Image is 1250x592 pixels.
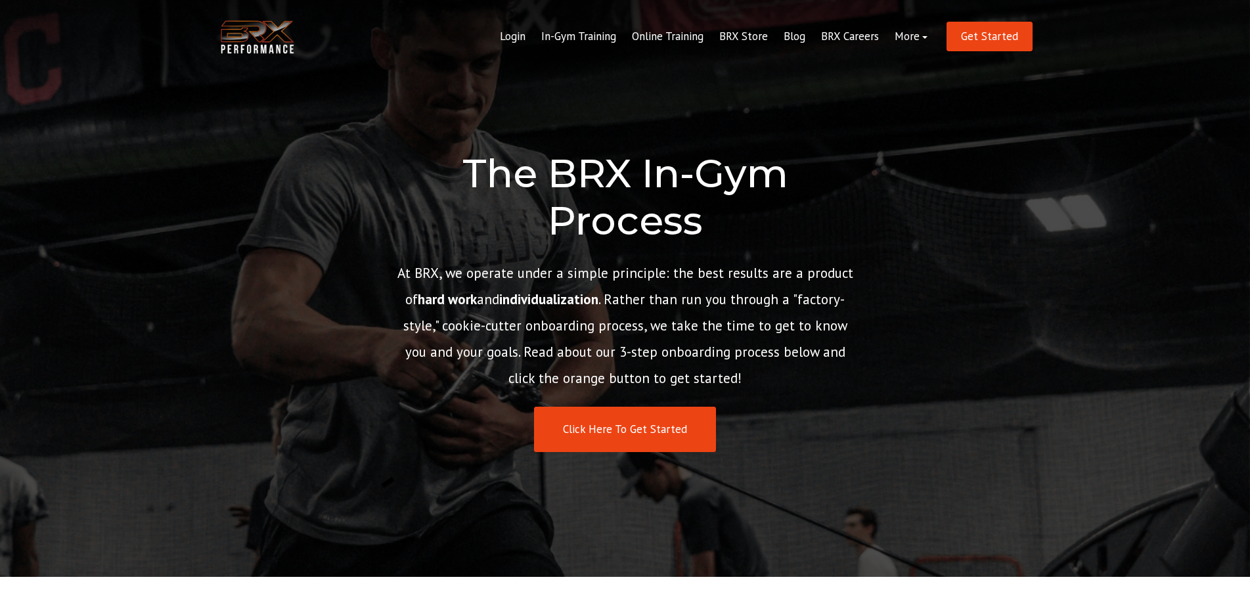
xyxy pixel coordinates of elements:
[813,21,887,53] a: BRX Careers
[947,22,1033,51] a: Get Started
[499,290,598,308] strong: individualization
[533,21,624,53] a: In-Gym Training
[624,21,711,53] a: Online Training
[534,407,716,452] a: Click Here To Get Started
[711,21,776,53] a: BRX Store
[418,290,477,308] strong: hard work
[492,21,935,53] div: Navigation Menu
[492,21,533,53] a: Login
[397,264,853,387] span: At BRX, we operate under a simple principle: the best results are a product of and . Rather than ...
[776,21,813,53] a: Blog
[462,149,788,244] span: The BRX In-Gym Process
[218,17,297,57] img: BRX Transparent Logo-2
[887,21,935,53] a: More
